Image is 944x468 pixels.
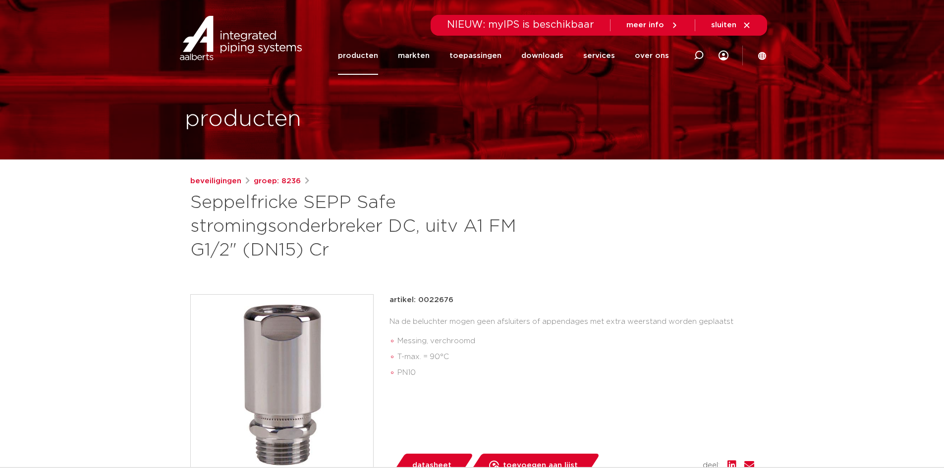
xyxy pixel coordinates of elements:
span: meer info [626,21,664,29]
a: groep: 8236 [254,175,301,187]
span: sluiten [711,21,736,29]
a: beveiligingen [190,175,241,187]
h1: producten [185,104,301,135]
a: meer info [626,21,679,30]
a: toepassingen [449,37,501,75]
a: markten [398,37,430,75]
div: Na de beluchter mogen geen afsluiters of appendages met extra weerstand worden geplaatst [389,314,754,385]
a: services [583,37,615,75]
a: over ons [635,37,669,75]
h1: Seppelfricke SEPP Safe stromingsonderbreker DC, uitv A1 FM G1/2" (DN15) Cr [190,191,562,262]
li: PN10 [397,365,754,381]
nav: Menu [338,37,669,75]
span: NIEUW: myIPS is beschikbaar [447,20,594,30]
a: sluiten [711,21,751,30]
a: producten [338,37,378,75]
div: my IPS [719,45,728,66]
li: Messing, verchroomd [397,333,754,349]
a: downloads [521,37,563,75]
p: artikel: 0022676 [389,294,453,306]
li: T-max. = 90°C [397,349,754,365]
